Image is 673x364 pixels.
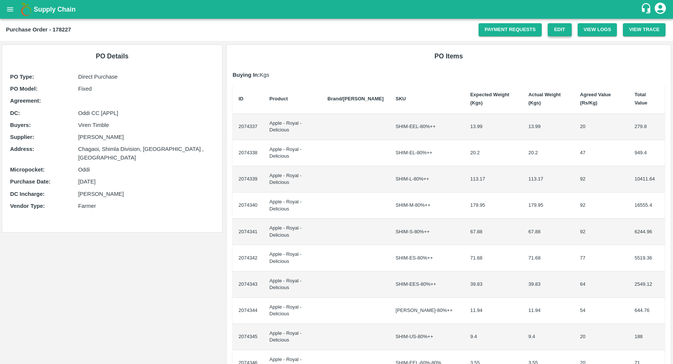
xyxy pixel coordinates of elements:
[522,192,574,219] td: 179.95
[464,114,523,140] td: 13.99
[233,298,264,324] td: 2074344
[233,71,665,79] p: Kgs
[78,178,214,186] p: [DATE]
[464,140,523,166] td: 20.2
[78,85,214,93] p: Fixed
[390,140,464,166] td: SHIM-EL-80%++
[629,245,665,271] td: 5519.36
[264,140,322,166] td: Apple - Royal - Delicious
[78,133,214,141] p: [PERSON_NAME]
[78,145,214,162] p: Chagaoi, Shimla Division, [GEOGRAPHIC_DATA] , [GEOGRAPHIC_DATA]
[629,166,665,192] td: 10411.64
[390,114,464,140] td: SHIM-EEL-80%++
[574,166,629,192] td: 92
[623,23,666,36] button: View Trace
[8,51,216,61] h6: PO Details
[10,86,37,92] b: PO Model :
[470,92,510,106] b: Expected Weight (Kgs)
[264,219,322,245] td: Apple - Royal - Delicious
[464,166,523,192] td: 113.17
[464,298,523,324] td: 11.94
[574,114,629,140] td: 20
[10,122,31,128] b: Buyers :
[34,6,76,13] b: Supply Chain
[264,245,322,271] td: Apple - Royal - Delicious
[6,27,71,33] b: Purchase Order - 178227
[390,298,464,324] td: [PERSON_NAME]-80%++
[1,1,19,18] button: open drawer
[464,192,523,219] td: 179.95
[264,114,322,140] td: Apple - Royal - Delicious
[239,96,243,101] b: ID
[233,140,264,166] td: 2074338
[629,272,665,298] td: 2549.12
[464,272,523,298] td: 39.83
[390,192,464,219] td: SHIM-M-80%++
[522,114,574,140] td: 13.99
[78,166,214,174] p: Oddi
[654,1,667,17] div: account of current user
[522,272,574,298] td: 39.83
[522,219,574,245] td: 67.88
[574,298,629,324] td: 54
[78,109,214,117] p: Oddi CC [APPL]
[464,245,523,271] td: 71.68
[10,110,20,116] b: DC :
[574,219,629,245] td: 92
[264,298,322,324] td: Apple - Royal - Delicious
[629,298,665,324] td: 644.76
[629,219,665,245] td: 6244.96
[233,219,264,245] td: 2074341
[264,192,322,219] td: Apple - Royal - Delicious
[629,324,665,350] td: 188
[574,140,629,166] td: 47
[10,191,44,197] b: DC Incharge :
[10,74,34,80] b: PO Type :
[574,245,629,271] td: 77
[264,166,322,192] td: Apple - Royal - Delicious
[479,23,542,36] a: Payment Requests
[264,324,322,350] td: Apple - Royal - Delicious
[233,324,264,350] td: 2074345
[78,202,214,210] p: Farmer
[464,324,523,350] td: 9.4
[233,192,264,219] td: 2074340
[10,134,34,140] b: Supplier :
[34,4,640,15] a: Supply Chain
[390,324,464,350] td: SHIM-US-80%++
[522,324,574,350] td: 9.4
[10,179,50,185] b: Purchase Date :
[10,98,41,104] b: Agreement:
[522,166,574,192] td: 113.17
[629,140,665,166] td: 949.4
[390,166,464,192] td: SHIM-L-80%++
[233,245,264,271] td: 2074342
[264,272,322,298] td: Apple - Royal - Delicious
[10,167,44,173] b: Micropocket :
[233,166,264,192] td: 2074339
[233,72,260,78] b: Buying In:
[629,114,665,140] td: 279.8
[634,92,647,106] b: Total Value
[233,114,264,140] td: 2074337
[629,192,665,219] td: 16555.4
[396,96,406,101] b: SKU
[270,96,288,101] b: Product
[580,92,611,106] b: Agreed Value (Rs/Kg)
[548,23,572,36] a: Edit
[78,73,214,81] p: Direct Purchase
[390,219,464,245] td: SHIM-S-80%++
[19,2,34,17] img: logo
[522,140,574,166] td: 20.2
[522,298,574,324] td: 11.94
[574,324,629,350] td: 20
[10,146,34,152] b: Address :
[233,272,264,298] td: 2074343
[574,272,629,298] td: 64
[78,190,214,198] p: [PERSON_NAME]
[522,245,574,271] td: 71.68
[10,203,45,209] b: Vendor Type :
[328,96,384,101] b: Brand/[PERSON_NAME]
[528,92,560,106] b: Actual Weight (Kgs)
[578,23,617,36] button: View Logs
